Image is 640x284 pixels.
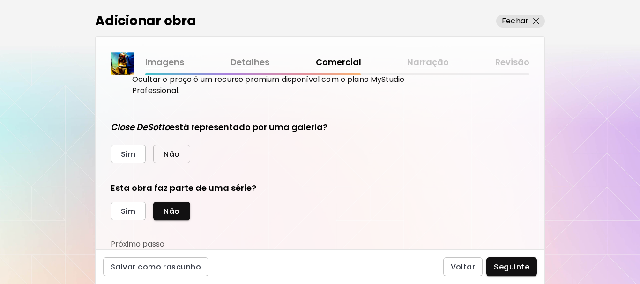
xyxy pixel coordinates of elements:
span: Não [164,206,179,216]
button: Não [153,202,190,220]
i: Close DeSotto [111,121,170,133]
span: Sim [121,149,135,159]
button: Seguinte [486,257,537,276]
h5: está representado por uma galeria? [111,121,327,133]
span: Não [164,149,179,159]
h5: Próximo passo [111,239,164,249]
span: Seguinte [494,262,529,272]
h5: Esta obra faz parte de uma série? [111,182,410,194]
p: Ocultar o preço é um recurso premium disponível com o plano MyStudio Professional. [132,74,410,96]
span: Sim [121,206,135,216]
a: Detalhes [231,56,269,69]
a: Imagens [145,56,184,69]
span: Salvar como rascunho [111,262,201,272]
span: Voltar [451,262,476,272]
button: Salvar como rascunho [103,257,208,276]
img: thumbnail [111,52,134,75]
button: Sim [111,202,146,220]
button: Voltar [443,257,483,276]
button: Não [153,145,190,163]
button: Sim [111,145,146,163]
